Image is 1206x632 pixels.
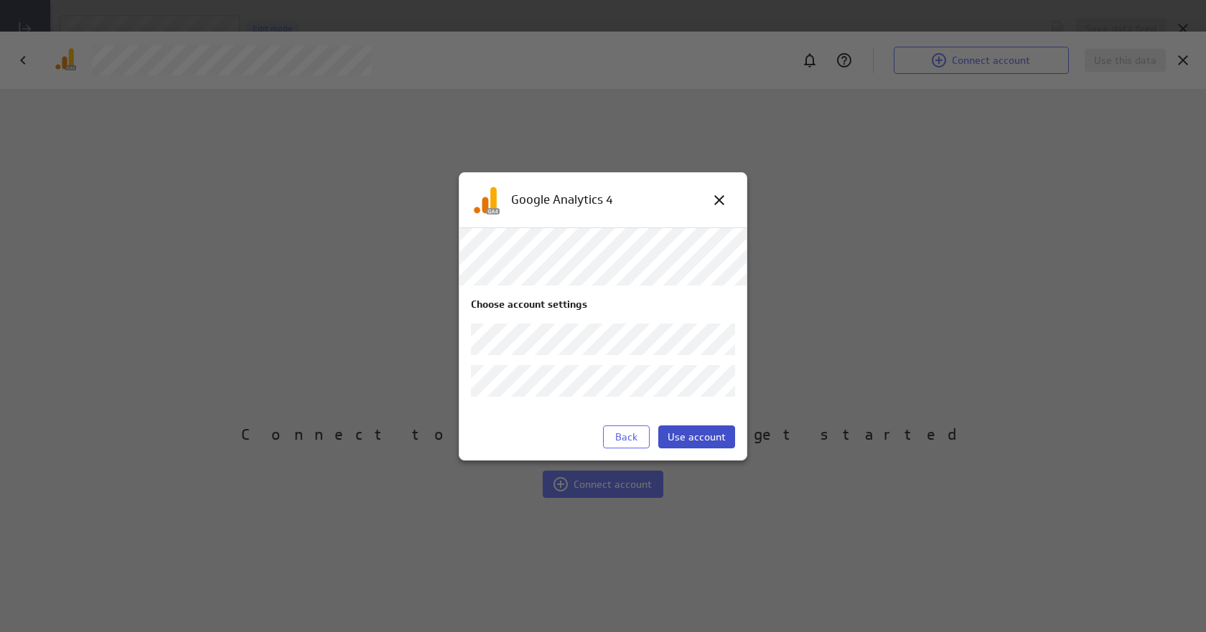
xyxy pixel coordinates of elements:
span: Use account [668,430,726,443]
p: Choose account settings [471,297,735,312]
p: Google Analytics 4 [511,191,613,209]
div: Niles_Aug 12, 2025 11:12 PM (GMT), Google [459,228,747,286]
img: service icon [471,186,500,214]
span: Back [615,430,637,443]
